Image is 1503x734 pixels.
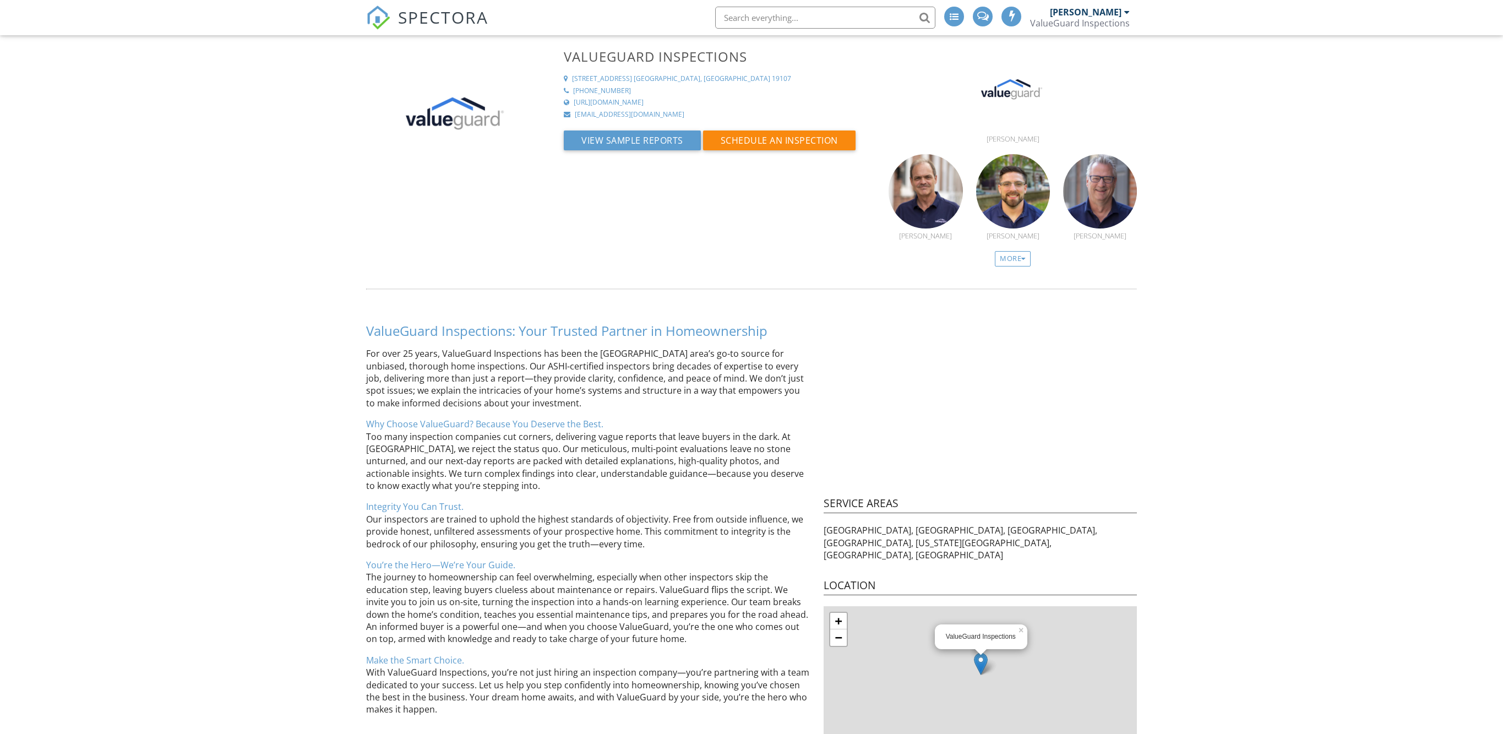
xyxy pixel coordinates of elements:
div: ValueGuard Inspections [946,632,1016,641]
div: [PERSON_NAME] [954,134,1071,143]
div: [PHONE_NUMBER] [573,86,631,96]
div: [URL][DOMAIN_NAME] [574,98,644,107]
a: [URL][DOMAIN_NAME] [564,98,875,107]
input: Search everything... [715,7,935,29]
img: img_0359.png [972,49,1054,132]
p: The journey to homeownership can feel overwhelming, especially when other inspectors skip the edu... [366,559,810,645]
span: Integrity You Can Trust. [366,501,464,513]
span: ValueGuard Inspections: Your Trusted Partner in Homeownership [366,322,767,340]
p: With ValueGuard Inspections, you’re not just hiring an inspection company—you’re partnering with ... [366,654,810,728]
a: [PERSON_NAME] [976,219,1050,240]
div: [STREET_ADDRESS] [572,74,632,84]
span: SPECTORA [398,6,488,29]
div: ValueGuard Inspections [1030,18,1130,29]
a: SPECTORA [366,15,488,38]
img: screenshot_20240916_at_12.53.45pm.png [976,154,1050,228]
a: [EMAIL_ADDRESS][DOMAIN_NAME] [564,110,875,119]
span: Make the Smart Choice. [366,654,464,666]
div: [EMAIL_ADDRESS][DOMAIN_NAME] [575,110,684,119]
img: white%20square%20logo.png [391,49,523,181]
h3: ValueGuard Inspections [564,49,875,64]
a: [PHONE_NUMBER] [564,86,875,96]
p: [GEOGRAPHIC_DATA], [GEOGRAPHIC_DATA], [GEOGRAPHIC_DATA], [GEOGRAPHIC_DATA], [US_STATE][GEOGRAPHIC... [824,524,1137,561]
div: [GEOGRAPHIC_DATA], [GEOGRAPHIC_DATA] 19107 [634,74,791,84]
a: [STREET_ADDRESS] [GEOGRAPHIC_DATA], [GEOGRAPHIC_DATA] 19107 [564,74,875,84]
a: × [1017,624,1027,632]
img: screenshot_20240916_at_12.53.23pm.png [1063,154,1137,228]
p: Too many inspection companies cut corners, delivering vague reports that leave buyers in the dark... [366,418,810,492]
a: [PERSON_NAME] [1063,219,1137,240]
h4: Location [824,578,1137,596]
button: View Sample Reports [564,131,701,150]
div: [PERSON_NAME] [889,231,962,240]
div: [PERSON_NAME] [1063,231,1137,240]
span: Why Choose ValueGuard? Because You Deserve the Best. [366,418,603,430]
a: Schedule an Inspection [703,138,856,150]
a: [PERSON_NAME] [954,122,1071,143]
div: [PERSON_NAME] [1050,7,1121,18]
p: For over 25 years, ValueGuard Inspections has been the [GEOGRAPHIC_DATA] area’s go-to source for ... [366,347,810,409]
div: [PERSON_NAME] [976,231,1050,240]
img: The Best Home Inspection Software - Spectora [366,6,390,30]
a: Zoom out [830,629,847,646]
button: Schedule an Inspection [703,131,856,150]
img: screenshot_20240916_at_12.53.56pm.png [889,154,962,228]
a: [PERSON_NAME] [889,219,962,240]
a: View Sample Reports [564,138,703,150]
a: Zoom in [830,613,847,629]
p: Our inspectors are trained to uphold the highest standards of objectivity. Free from outside infl... [366,501,810,550]
div: More [995,251,1031,267]
span: You’re the Hero—We’re Your Guide. [366,559,515,571]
